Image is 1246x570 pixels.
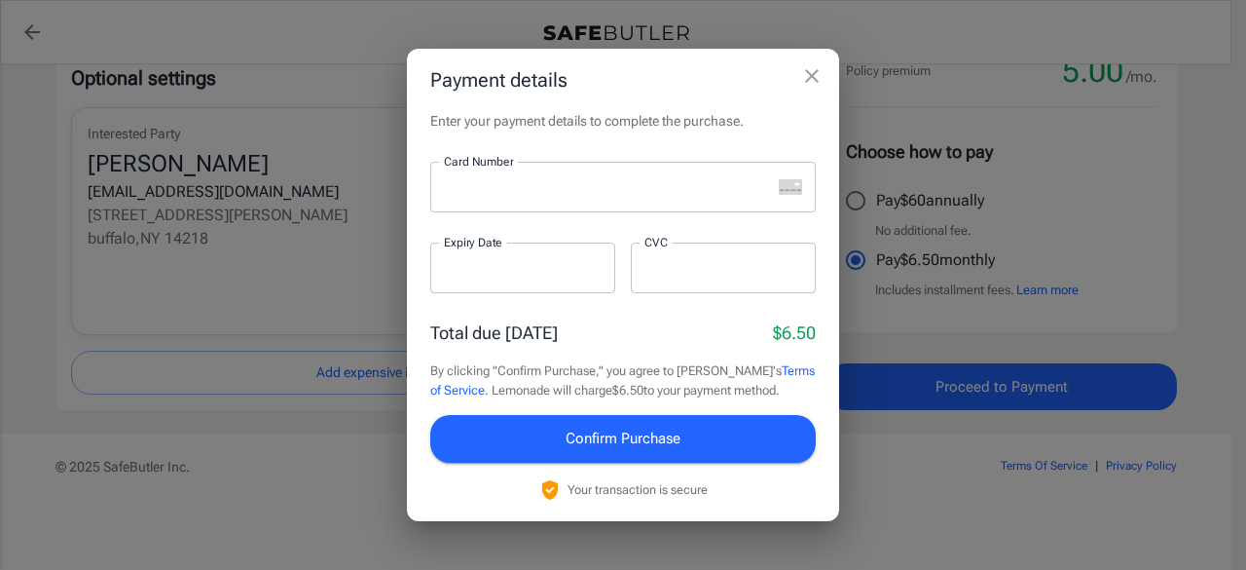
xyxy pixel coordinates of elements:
iframe: Secure CVC input frame [644,259,802,278]
a: Terms of Service [430,363,815,398]
p: Total due [DATE] [430,320,558,346]
p: Your transaction is secure [568,480,708,499]
button: Confirm Purchase [430,415,816,462]
p: $6.50 [773,320,816,346]
p: By clicking "Confirm Purchase," you agree to [PERSON_NAME]'s . Lemonade will charge $6.50 to your... [430,361,816,399]
svg: unknown [779,179,802,195]
span: Confirm Purchase [566,426,680,451]
label: CVC [644,234,668,250]
label: Card Number [444,153,513,170]
button: close [792,57,831,95]
iframe: Secure card number input frame [444,178,771,197]
iframe: Secure expiration date input frame [444,259,602,278]
h2: Payment details [407,49,839,111]
label: Expiry Date [444,234,502,250]
p: Enter your payment details to complete the purchase. [430,111,816,131]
